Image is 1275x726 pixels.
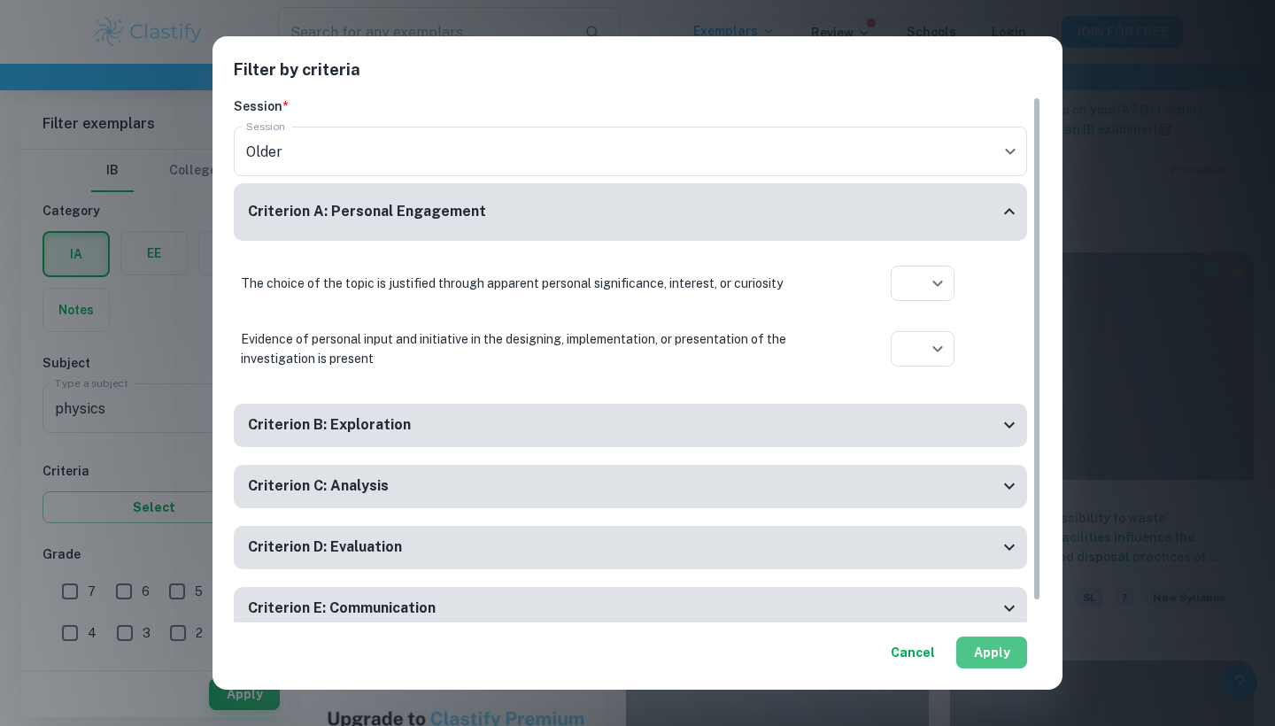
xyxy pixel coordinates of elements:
[241,329,825,368] p: Evidence of personal input and initiative in the designing, implementation, or presentation of th...
[248,414,411,436] h6: Criterion B: Exploration
[234,404,1027,447] div: Criterion B: Exploration
[234,127,1027,176] div: Older
[248,537,402,559] h6: Criterion D: Evaluation
[956,637,1027,668] button: Apply
[234,587,1027,630] div: Criterion E: Communication
[241,274,825,293] p: The choice of the topic is justified through apparent personal significance, interest, or curiosity
[234,465,1027,508] div: Criterion C: Analysis
[246,119,285,134] label: Session
[248,475,389,498] h6: Criterion C: Analysis
[248,201,486,223] h6: Criterion A: Personal Engagement
[234,97,1027,116] h6: Session
[248,598,436,620] h6: Criterion E: Communication
[884,637,942,668] button: Cancel
[234,183,1027,241] div: Criterion A: Personal Engagement
[234,58,1041,97] h2: Filter by criteria
[234,526,1027,569] div: Criterion D: Evaluation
